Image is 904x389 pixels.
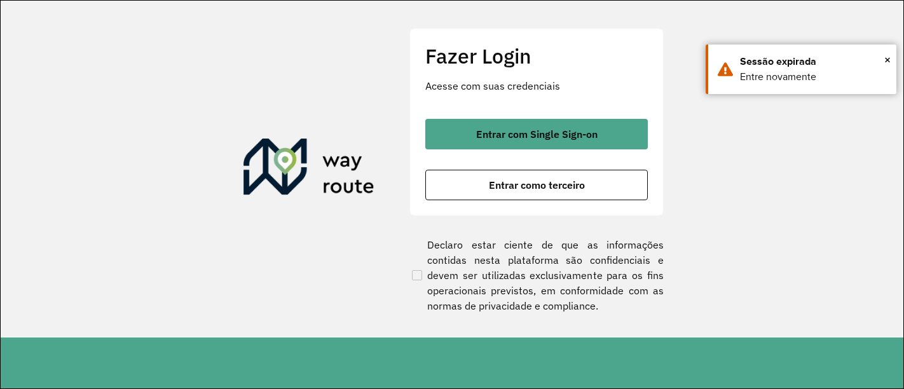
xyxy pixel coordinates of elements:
span: Entrar como terceiro [489,180,585,190]
img: Roteirizador AmbevTech [243,139,374,200]
h2: Fazer Login [425,44,648,68]
button: button [425,170,648,200]
button: Close [884,50,891,69]
div: Sessão expirada [740,54,887,69]
span: × [884,50,891,69]
p: Acesse com suas credenciais [425,78,648,93]
label: Declaro estar ciente de que as informações contidas nesta plataforma são confidenciais e devem se... [409,237,664,313]
button: button [425,119,648,149]
div: Entre novamente [740,69,887,85]
span: Entrar com Single Sign-on [476,129,598,139]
